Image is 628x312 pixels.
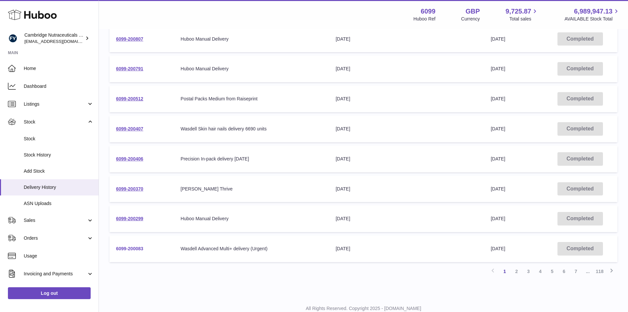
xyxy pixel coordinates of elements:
span: [DATE] [491,66,505,71]
span: Stock History [24,152,94,158]
span: 6,989,947.13 [574,7,613,16]
span: 9,725.87 [506,7,531,16]
strong: GBP [465,7,480,16]
a: 6099-200370 [116,186,143,191]
a: 6099-200807 [116,36,143,42]
div: Huboo Manual Delivery [181,66,322,72]
div: [DATE] [336,246,477,252]
div: Huboo Manual Delivery [181,36,322,42]
a: 2 [511,265,523,277]
span: Invoicing and Payments [24,271,87,277]
a: 6099-200406 [116,156,143,161]
span: [DATE] [491,186,505,191]
span: [DATE] [491,246,505,251]
div: Cambridge Nutraceuticals Ltd [24,32,84,45]
div: [DATE] [336,126,477,132]
div: Huboo Ref [413,16,435,22]
a: 9,725.87 Total sales [506,7,539,22]
span: [DATE] [491,36,505,42]
div: [DATE] [336,36,477,42]
a: 1 [499,265,511,277]
a: 7 [570,265,582,277]
strong: 6099 [421,7,435,16]
a: 6099-200083 [116,246,143,251]
div: Wasdell Advanced Multi+ delivery (Urgent) [181,246,322,252]
span: Home [24,65,94,72]
span: Orders [24,235,87,241]
a: 6099-200299 [116,216,143,221]
span: [DATE] [491,126,505,131]
div: [PERSON_NAME] Thrive [181,186,322,192]
a: 6,989,947.13 AVAILABLE Stock Total [564,7,620,22]
span: Stock [24,119,87,125]
img: huboo@camnutra.com [8,33,18,43]
a: 6099-200512 [116,96,143,101]
a: 6099-200407 [116,126,143,131]
span: ... [582,265,594,277]
span: Add Stock [24,168,94,174]
span: Stock [24,136,94,142]
span: Total sales [509,16,539,22]
span: [DATE] [491,216,505,221]
div: [DATE] [336,156,477,162]
div: [DATE] [336,186,477,192]
div: [DATE] [336,66,477,72]
span: Listings [24,101,87,107]
span: Sales [24,217,87,224]
span: Dashboard [24,83,94,89]
span: AVAILABLE Stock Total [564,16,620,22]
span: [DATE] [491,156,505,161]
a: 3 [523,265,534,277]
span: [DATE] [491,96,505,101]
span: [EMAIL_ADDRESS][DOMAIN_NAME] [24,39,97,44]
div: Precision In-pack delivery [DATE] [181,156,322,162]
span: Delivery History [24,184,94,191]
span: ASN Uploads [24,200,94,207]
div: Wasdell Skin hair nails delivery 6690 units [181,126,322,132]
div: [DATE] [336,96,477,102]
span: Usage [24,253,94,259]
a: 118 [594,265,606,277]
a: 5 [546,265,558,277]
div: Currency [461,16,480,22]
a: Log out [8,287,91,299]
div: [DATE] [336,216,477,222]
div: Huboo Manual Delivery [181,216,322,222]
a: 6099-200791 [116,66,143,71]
a: 6 [558,265,570,277]
a: 4 [534,265,546,277]
div: Postal Packs Medium from Raiseprint [181,96,322,102]
p: All Rights Reserved. Copyright 2025 - [DOMAIN_NAME] [104,305,623,312]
